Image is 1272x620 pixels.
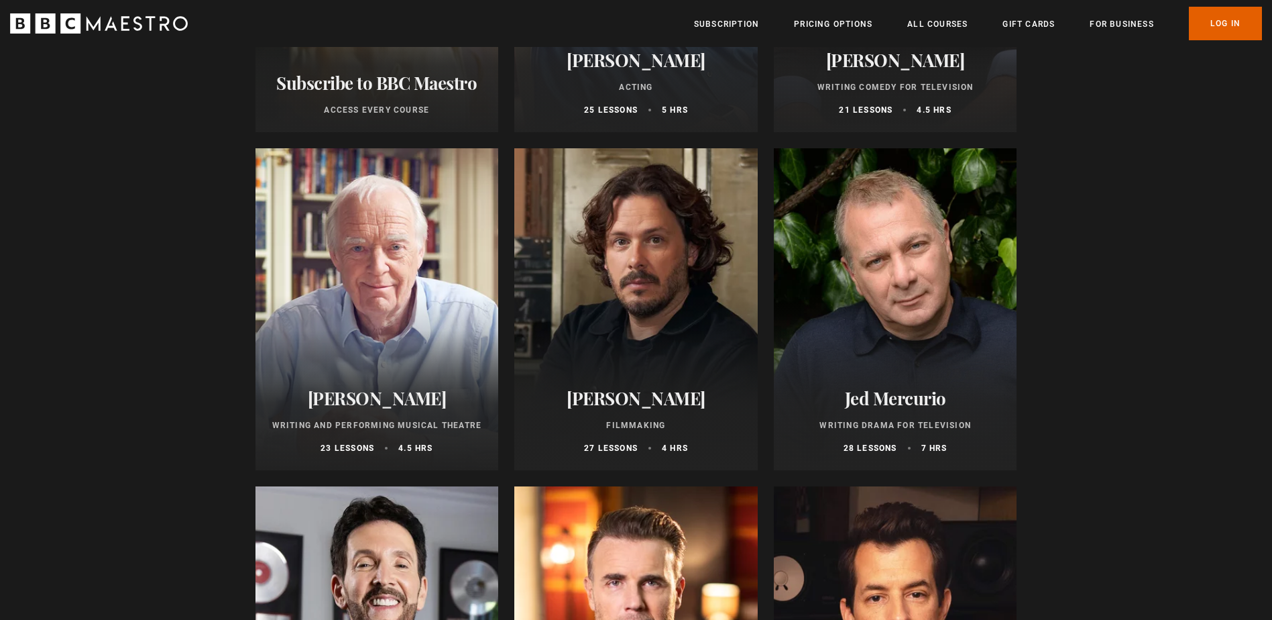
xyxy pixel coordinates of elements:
[662,442,688,454] p: 4 hrs
[584,442,638,454] p: 27 lessons
[694,17,759,31] a: Subscription
[10,13,188,34] svg: BBC Maestro
[530,388,742,409] h2: [PERSON_NAME]
[790,419,1001,431] p: Writing Drama for Television
[790,388,1001,409] h2: Jed Mercurio
[774,148,1017,470] a: Jed Mercurio Writing Drama for Television 28 lessons 7 hrs
[584,104,638,116] p: 25 lessons
[1090,17,1153,31] a: For business
[790,81,1001,93] p: Writing Comedy for Television
[921,442,947,454] p: 7 hrs
[321,442,374,454] p: 23 lessons
[844,442,897,454] p: 28 lessons
[794,17,872,31] a: Pricing Options
[530,50,742,70] h2: [PERSON_NAME]
[907,17,968,31] a: All Courses
[1002,17,1055,31] a: Gift Cards
[1189,7,1262,40] a: Log In
[530,419,742,431] p: Filmmaking
[662,104,688,116] p: 5 hrs
[530,81,742,93] p: Acting
[790,50,1001,70] h2: [PERSON_NAME]
[272,419,483,431] p: Writing and Performing Musical Theatre
[514,148,758,470] a: [PERSON_NAME] Filmmaking 27 lessons 4 hrs
[398,442,432,454] p: 4.5 hrs
[255,148,499,470] a: [PERSON_NAME] Writing and Performing Musical Theatre 23 lessons 4.5 hrs
[694,7,1262,40] nav: Primary
[272,388,483,409] h2: [PERSON_NAME]
[839,104,892,116] p: 21 lessons
[917,104,951,116] p: 4.5 hrs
